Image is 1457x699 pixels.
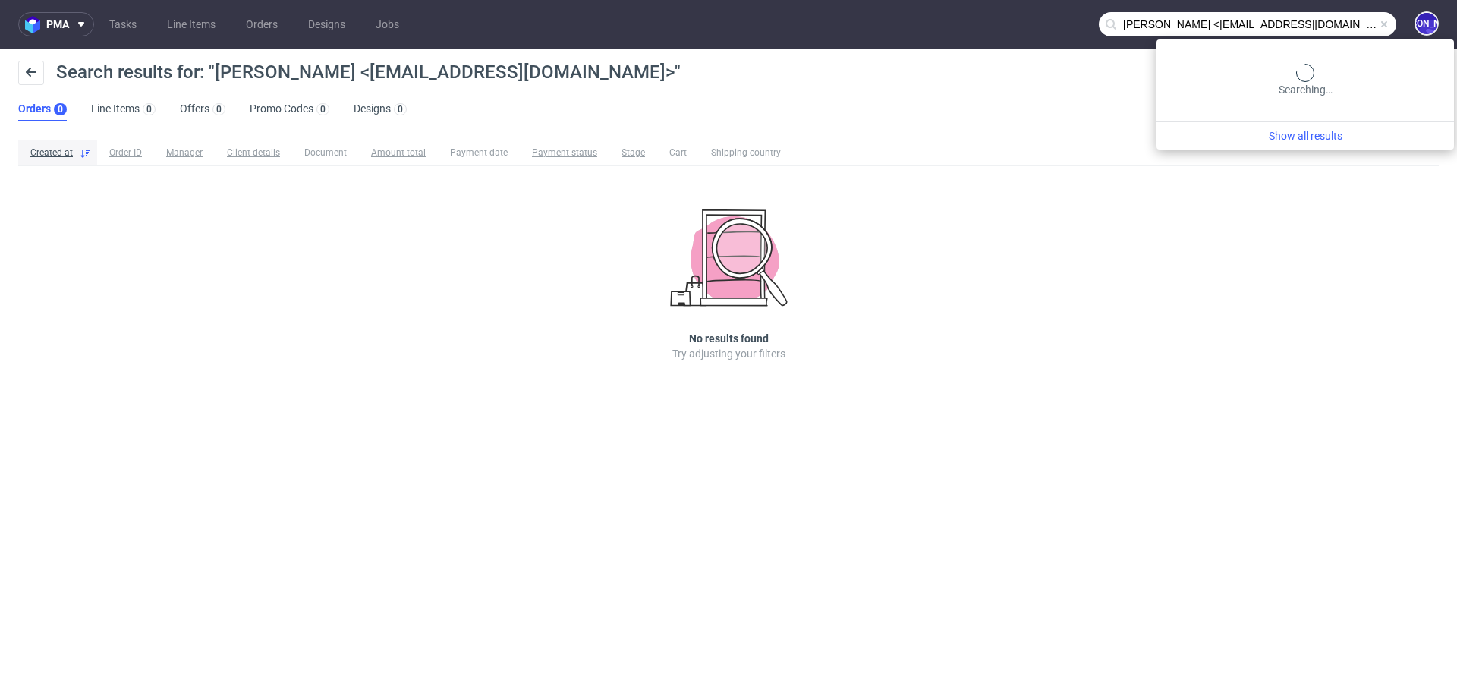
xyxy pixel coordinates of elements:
[711,146,781,159] span: Shipping country
[158,12,225,36] a: Line Items
[100,12,146,36] a: Tasks
[46,19,69,30] span: pma
[320,104,326,115] div: 0
[18,97,67,121] a: Orders0
[25,16,46,33] img: logo
[91,97,156,121] a: Line Items0
[371,146,426,159] span: Amount total
[622,146,645,159] span: Stage
[672,346,785,361] p: Try adjusting your filters
[180,97,225,121] a: Offers0
[237,12,287,36] a: Orders
[56,61,681,83] span: Search results for: "[PERSON_NAME] <[EMAIL_ADDRESS][DOMAIN_NAME]>"
[250,97,329,121] a: Promo Codes0
[669,146,687,159] span: Cart
[1163,128,1448,143] a: Show all results
[532,146,597,159] span: Payment status
[1163,64,1448,97] div: Searching…
[398,104,403,115] div: 0
[1416,13,1437,34] figcaption: [PERSON_NAME]
[227,146,280,159] span: Client details
[109,146,142,159] span: Order ID
[450,146,508,159] span: Payment date
[304,146,347,159] span: Document
[30,146,73,159] span: Created at
[58,104,63,115] div: 0
[367,12,408,36] a: Jobs
[299,12,354,36] a: Designs
[146,104,152,115] div: 0
[166,146,203,159] span: Manager
[689,331,769,346] h3: No results found
[354,97,407,121] a: Designs0
[216,104,222,115] div: 0
[18,12,94,36] button: pma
